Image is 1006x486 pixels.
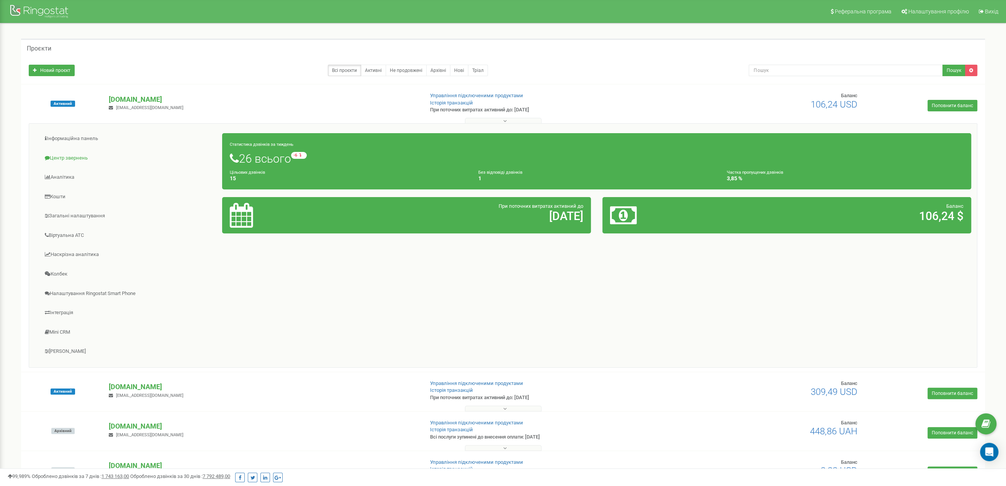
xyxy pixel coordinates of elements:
[835,8,891,15] span: Реферальна програма
[811,99,857,110] span: 106,24 USD
[841,420,857,426] span: Баланс
[908,8,969,15] span: Налаштування профілю
[980,443,998,461] div: Open Intercom Messenger
[426,65,450,76] a: Архівні
[927,427,977,439] a: Поповнити баланс
[841,380,857,386] span: Баланс
[328,65,361,76] a: Всі проєкти
[116,105,183,110] span: [EMAIL_ADDRESS][DOMAIN_NAME]
[430,434,659,441] p: Всі послуги зупинені до внесення оплати: [DATE]
[230,176,467,181] h4: 15
[478,176,715,181] h4: 1
[109,95,417,104] p: [DOMAIN_NAME]
[468,65,488,76] a: Тріал
[35,188,222,206] a: Кошти
[230,170,265,175] small: Цільових дзвінків
[732,210,963,222] h2: 106,24 $
[430,93,523,98] a: Управління підключеними продуктами
[430,106,659,114] p: При поточних витратах активний до: [DATE]
[430,459,523,465] a: Управління підключеними продуктами
[818,465,857,476] span: -2,88 USD
[927,100,977,111] a: Поповнити баланс
[946,203,963,209] span: Баланс
[726,176,963,181] h4: 3,85 %
[35,149,222,168] a: Центр звернень
[35,342,222,361] a: [PERSON_NAME]
[32,473,129,479] span: Оброблено дзвінків за 7 днів :
[35,245,222,264] a: Наскрізна аналітика
[51,428,75,434] span: Архівний
[116,432,183,437] span: [EMAIL_ADDRESS][DOMAIN_NAME]
[430,466,473,472] a: Історія транзакцій
[35,129,222,148] a: Інформаційна панель
[430,387,473,393] a: Історія транзакцій
[430,394,659,401] p: При поточних витратах активний до: [DATE]
[430,380,523,386] a: Управління підключеними продуктами
[430,100,473,106] a: Історія транзакцій
[35,303,222,322] a: Інтеграція
[35,226,222,245] a: Віртуальна АТС
[841,459,857,465] span: Баланс
[361,65,386,76] a: Активні
[109,461,417,471] p: [DOMAIN_NAME]
[230,142,293,147] small: Статистика дзвінків за тиждень
[109,382,417,392] p: [DOMAIN_NAME]
[51,388,75,395] span: Активний
[478,170,522,175] small: Без відповіді дзвінків
[130,473,230,479] span: Оброблено дзвінків за 30 днів :
[386,65,427,76] a: Не продовжені
[35,323,222,342] a: Mini CRM
[810,426,857,437] span: 448,86 UAH
[291,152,307,159] small: -6
[430,420,523,426] a: Управління підключеними продуктами
[51,467,75,473] span: Архівний
[29,65,75,76] a: Новий проєкт
[101,473,129,479] u: 1 743 163,00
[726,170,783,175] small: Частка пропущених дзвінків
[51,101,75,107] span: Активний
[942,65,965,76] button: Пошук
[109,421,417,431] p: [DOMAIN_NAME]
[203,473,230,479] u: 7 792 489,00
[116,393,183,398] span: [EMAIL_ADDRESS][DOMAIN_NAME]
[811,387,857,397] span: 309,49 USD
[8,473,31,479] span: 99,989%
[230,152,963,165] h1: 26 всього
[450,65,468,76] a: Нові
[499,203,583,209] span: При поточних витратах активний до
[27,45,51,52] h5: Проєкти
[35,207,222,225] a: Загальні налаштування
[985,8,998,15] span: Вихід
[841,93,857,98] span: Баланс
[927,466,977,478] a: Поповнити баланс
[35,168,222,187] a: Аналiтика
[749,65,943,76] input: Пошук
[430,427,473,432] a: Історія транзакцій
[352,210,583,222] h2: [DATE]
[35,284,222,303] a: Налаштування Ringostat Smart Phone
[35,265,222,284] a: Колбек
[927,388,977,399] a: Поповнити баланс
